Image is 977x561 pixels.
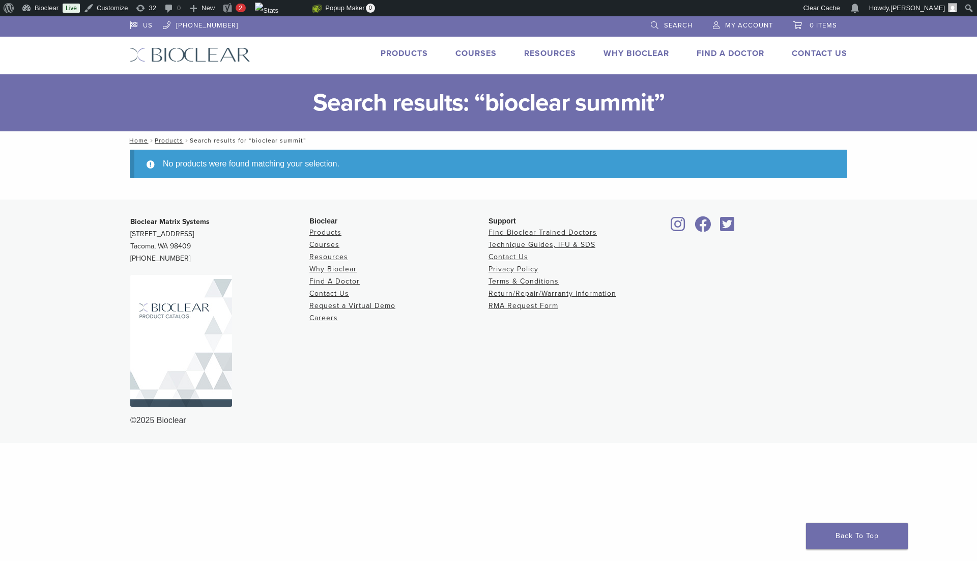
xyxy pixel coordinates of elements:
a: Bioclear [716,222,738,233]
p: [STREET_ADDRESS] Tacoma, WA 98409 [PHONE_NUMBER] [130,216,309,265]
a: Careers [309,314,338,322]
a: Resources [524,48,576,59]
a: Request a Virtual Demo [309,301,395,310]
span: Support [489,217,516,225]
span: 2 [239,4,242,12]
a: Search [651,16,693,32]
a: Bioclear [691,222,714,233]
a: Home [126,137,148,144]
span: / [148,138,155,143]
span: 0 items [810,21,837,30]
img: Bioclear [130,47,250,62]
a: Contact Us [792,48,847,59]
span: [PERSON_NAME] [890,4,945,12]
a: Find Bioclear Trained Doctors [489,228,597,237]
a: 0 items [793,16,837,32]
a: Why Bioclear [604,48,669,59]
a: Courses [455,48,497,59]
a: Technique Guides, IFU & SDS [489,240,595,249]
a: Contact Us [309,289,349,298]
a: [PHONE_NUMBER] [163,16,238,32]
nav: Search results for “bioclear summit” [122,131,855,150]
a: Products [155,137,183,144]
a: Privacy Policy [489,265,538,273]
a: Return/Repair/Warranty Information [489,289,616,298]
span: Search [664,21,693,30]
a: Courses [309,240,339,249]
div: No products were found matching your selection. [130,150,847,178]
a: US [130,16,153,32]
a: Terms & Conditions [489,277,559,286]
a: Products [309,228,341,237]
a: Back To Top [806,523,908,549]
div: ©2025 Bioclear [130,414,847,427]
a: Bioclear [668,222,689,233]
a: RMA Request Form [489,301,558,310]
img: Bioclear [130,275,232,407]
a: Products [381,48,428,59]
a: Contact Us [489,253,528,261]
a: Resources [309,253,348,261]
span: 0 [366,4,375,13]
a: My Account [713,16,773,32]
span: My Account [725,21,773,30]
span: Bioclear [309,217,337,225]
strong: Bioclear Matrix Systems [130,217,210,226]
img: Views over 48 hours. Click for more Jetpack Stats. [255,3,312,15]
a: Why Bioclear [309,265,357,273]
a: Find A Doctor [309,277,360,286]
span: / [183,138,190,143]
a: Live [63,4,80,13]
a: Find A Doctor [697,48,764,59]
